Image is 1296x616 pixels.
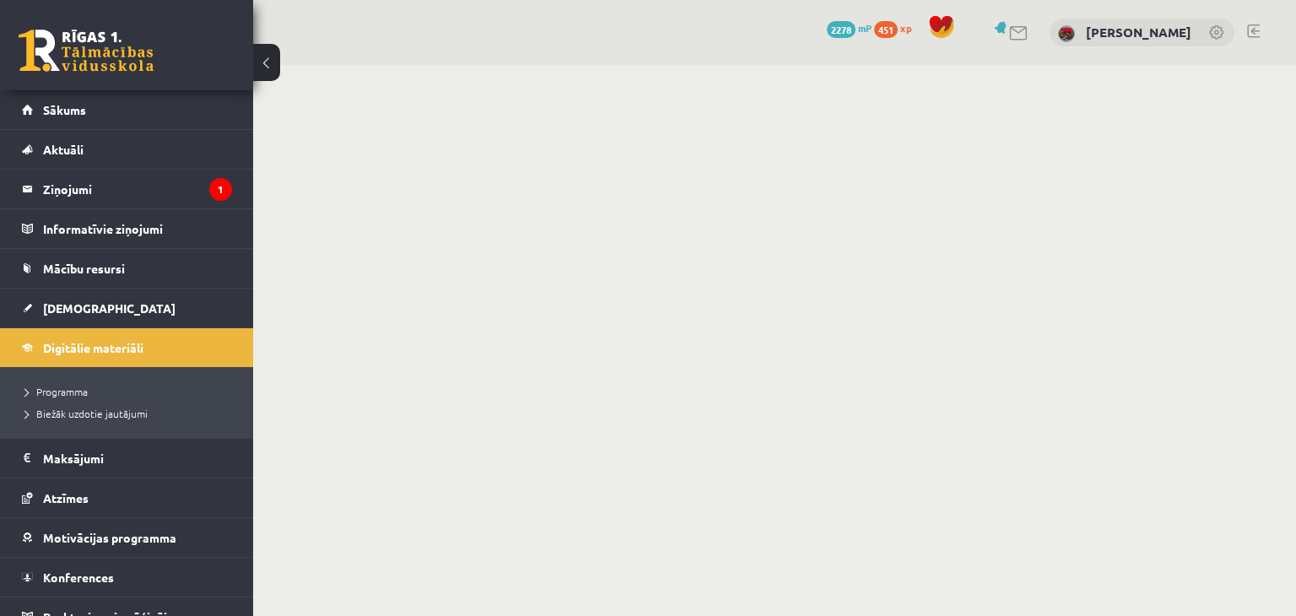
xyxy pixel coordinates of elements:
[858,21,872,35] span: mP
[22,209,232,248] a: Informatīvie ziņojumi
[827,21,856,38] span: 2278
[19,30,154,72] a: Rīgas 1. Tālmācības vidusskola
[25,385,88,398] span: Programma
[1086,24,1191,41] a: [PERSON_NAME]
[22,289,232,327] a: [DEMOGRAPHIC_DATA]
[22,478,232,517] a: Atzīmes
[22,439,232,478] a: Maksājumi
[22,328,232,367] a: Digitālie materiāli
[43,570,114,585] span: Konferences
[43,300,175,316] span: [DEMOGRAPHIC_DATA]
[874,21,920,35] a: 451 xp
[43,439,232,478] legend: Maksājumi
[22,170,232,208] a: Ziņojumi1
[43,170,232,208] legend: Ziņojumi
[900,21,911,35] span: xp
[22,90,232,129] a: Sākums
[43,340,143,355] span: Digitālie materiāli
[22,558,232,597] a: Konferences
[22,249,232,288] a: Mācību resursi
[22,130,232,169] a: Aktuāli
[209,178,232,201] i: 1
[1058,25,1075,42] img: Tīna Šneidere
[25,406,236,421] a: Biežāk uzdotie jautājumi
[43,261,125,276] span: Mācību resursi
[22,518,232,557] a: Motivācijas programma
[874,21,898,38] span: 451
[43,209,232,248] legend: Informatīvie ziņojumi
[43,530,176,545] span: Motivācijas programma
[43,142,84,157] span: Aktuāli
[827,21,872,35] a: 2278 mP
[43,490,89,505] span: Atzīmes
[25,384,236,399] a: Programma
[43,102,86,117] span: Sākums
[25,407,148,420] span: Biežāk uzdotie jautājumi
